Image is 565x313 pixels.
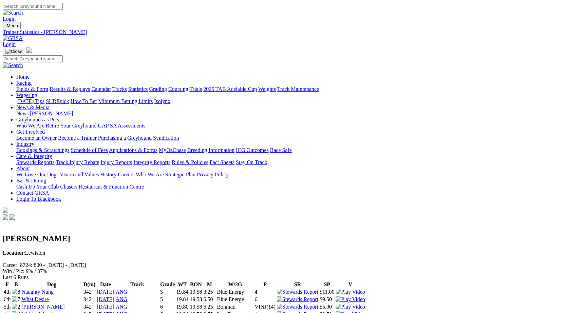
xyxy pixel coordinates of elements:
text: 8724: 800 - [DATE] - [DATE] [20,262,86,268]
a: [DATE] [97,289,114,295]
a: [DATE] [97,296,114,302]
img: Play Video [336,304,365,310]
div: Get Involved [16,135,562,141]
img: Stewards Report [277,296,318,302]
b: Location: [3,250,25,256]
a: View replay [336,296,365,302]
text: 9% / 37% [26,268,47,274]
div: News & Media [16,111,562,117]
td: VINJ(14) [255,304,276,310]
a: Applications & Forms [109,147,157,153]
div: Last 6 Runs [3,274,562,280]
div: Racing [16,86,562,92]
a: ANG [116,304,128,310]
span: Lewiston [3,250,45,256]
span: Menu [7,23,18,28]
a: Contact GRSA [16,190,49,196]
a: Bookings & Scratchings [16,147,69,153]
a: Bar & Dining [16,178,46,183]
a: Syndication [153,135,179,141]
th: B [12,281,20,288]
a: Privacy Policy [197,172,229,177]
a: We Love Our Dogs [16,172,58,177]
img: GRSA [3,35,23,41]
th: WT [176,281,189,288]
a: Wagering [16,92,37,98]
a: Track Injury Rebate [56,159,99,165]
img: logo-grsa-white.png [26,47,32,53]
a: Trainer Statistics - [PERSON_NAME] [3,29,562,35]
a: Become a Trainer [58,135,97,141]
td: 342 [83,296,96,303]
th: Date [96,281,115,288]
a: Cash Up Your Club [16,184,59,190]
a: Racing [16,80,32,86]
div: About [16,172,562,178]
img: Search [3,10,23,16]
button: Toggle navigation [3,48,25,55]
span: Career: [3,262,19,268]
th: SP [319,281,335,288]
th: SR [277,281,319,288]
a: Tracks [112,86,127,92]
th: BON [189,281,202,288]
img: 7 [12,296,20,302]
div: Greyhounds as Pets [16,123,562,129]
a: Race Safe [270,147,291,153]
a: Weights [258,86,276,92]
th: M [203,281,216,288]
a: Login [3,41,16,47]
img: Stewards Report [277,289,318,295]
td: 19.58 [189,296,202,303]
a: Careers [118,172,134,177]
a: Who We Are [136,172,164,177]
td: Blue Energy [216,296,253,303]
a: Stewards Reports [16,159,54,165]
th: Grade [160,281,175,288]
img: logo-grsa-white.png [3,208,8,213]
h2: [PERSON_NAME] [3,234,562,243]
a: GAP SA Assessments [98,123,146,129]
td: 4th [3,289,11,295]
td: 19.84 [176,296,189,303]
a: Become an Owner [16,135,57,141]
a: Calendar [91,86,111,92]
button: Toggle navigation [3,22,21,29]
th: F [3,281,11,288]
a: Trials [189,86,202,92]
td: 6.50 [203,296,216,303]
td: 3.25 [203,289,216,295]
th: D(m) [83,281,96,288]
td: 5th [3,304,11,310]
input: Search [3,55,63,62]
a: Greyhounds as Pets [16,117,59,122]
a: Purchasing a Greyhound [98,135,152,141]
td: 19.84 [176,289,189,295]
td: 6.25 [203,304,216,310]
a: Login To Blackbook [16,196,61,202]
a: Strategic Plan [165,172,195,177]
a: Vision and Values [60,172,99,177]
img: Close [5,49,22,54]
a: Fields & Form [16,86,48,92]
a: Results & Replays [50,86,90,92]
a: Chasers Restaurant & Function Centre [60,184,144,190]
a: Home [16,74,30,80]
a: Isolynx [154,98,170,104]
a: Fact Sheets [210,159,234,165]
td: 19.58 [189,304,202,310]
a: Who We Are [16,123,44,129]
th: V [335,281,365,288]
a: SUREpick [46,98,69,104]
a: Statistics [128,86,148,92]
a: ANG [116,296,128,302]
a: News & Media [16,104,50,110]
a: Rules & Policies [172,159,208,165]
a: [PERSON_NAME] [30,111,73,116]
a: Integrity Reports [133,159,170,165]
img: 8 [12,289,20,295]
div: Industry [16,147,562,153]
img: Play Video [336,296,365,302]
img: facebook.svg [3,214,8,220]
img: Play Video [336,289,365,295]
